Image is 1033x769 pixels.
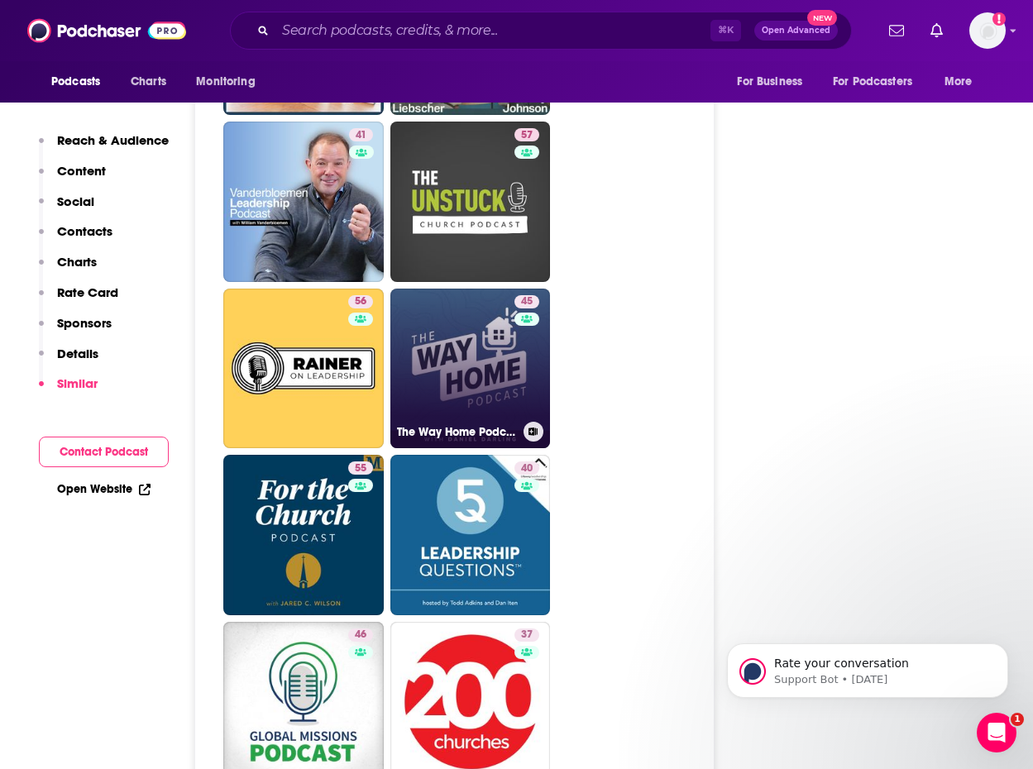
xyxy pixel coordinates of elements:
button: Contact Podcast [39,437,169,467]
img: User Profile [969,12,1006,49]
svg: Add a profile image [992,12,1006,26]
p: Similar [57,375,98,391]
button: open menu [40,66,122,98]
span: More [945,70,973,93]
span: New [807,10,837,26]
iframe: Intercom live chat [977,713,1016,752]
img: Podchaser - Follow, Share and Rate Podcasts [27,15,186,46]
a: 40 [514,461,539,475]
button: Show profile menu [969,12,1006,49]
a: Show notifications dropdown [882,17,911,45]
a: Charts [120,66,176,98]
a: 56 [348,295,373,308]
iframe: Intercom notifications message [702,609,1033,724]
button: Similar [39,375,98,406]
p: Social [57,193,94,209]
button: open menu [184,66,276,98]
span: Monitoring [196,70,255,93]
p: Details [57,346,98,361]
a: 41 [349,128,373,141]
span: 45 [521,294,533,310]
a: 40 [390,455,551,615]
button: open menu [725,66,823,98]
div: Search podcasts, credits, & more... [230,12,852,50]
p: Reach & Audience [57,132,169,148]
span: Open Advanced [762,26,830,35]
span: 41 [356,127,366,144]
a: 37 [514,628,539,642]
button: Charts [39,254,97,284]
span: 55 [355,461,366,477]
button: Details [39,346,98,376]
span: Charts [131,70,166,93]
a: Show notifications dropdown [924,17,949,45]
p: Contacts [57,223,112,239]
a: 45 [514,295,539,308]
span: Podcasts [51,70,100,93]
a: 55 [348,461,373,475]
span: Logged in as shcarlos [969,12,1006,49]
span: For Podcasters [833,70,912,93]
span: 40 [521,461,533,477]
button: Contacts [39,223,112,254]
button: Reach & Audience [39,132,169,163]
button: open menu [822,66,936,98]
h3: The Way Home Podcast [397,425,517,439]
span: ⌘ K [710,20,741,41]
button: Rate Card [39,284,118,315]
button: Sponsors [39,315,112,346]
p: Sponsors [57,315,112,331]
a: 55 [223,455,384,615]
span: 1 [1011,713,1024,726]
a: 56 [223,289,384,449]
span: 37 [521,627,533,643]
a: Open Website [57,482,151,496]
button: Open AdvancedNew [754,21,838,41]
a: 46 [348,628,373,642]
p: Charts [57,254,97,270]
button: open menu [933,66,993,98]
a: 45The Way Home Podcast [390,289,551,449]
span: 57 [521,127,533,144]
span: For Business [737,70,802,93]
span: 46 [355,627,366,643]
a: 41 [223,122,384,282]
input: Search podcasts, credits, & more... [275,17,710,44]
span: 56 [355,294,366,310]
p: Rate Card [57,284,118,300]
button: Content [39,163,106,193]
button: Social [39,193,94,224]
a: 57 [390,122,551,282]
a: 57 [514,128,539,141]
p: Content [57,163,106,179]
